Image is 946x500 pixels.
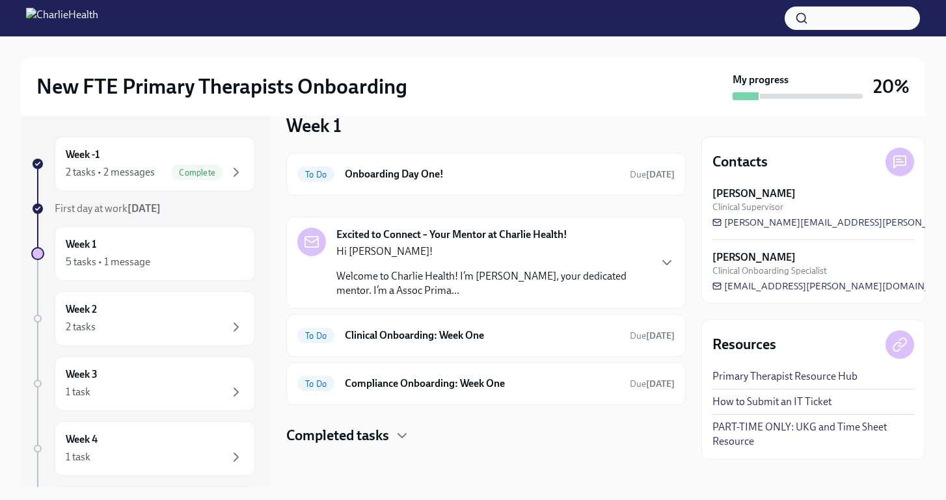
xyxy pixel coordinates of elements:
[66,165,155,179] div: 2 tasks • 2 messages
[712,395,831,409] a: How to Submit an IT Ticket
[336,228,567,242] strong: Excited to Connect – Your Mentor at Charlie Health!
[733,73,789,87] strong: My progress
[66,320,96,334] div: 2 tasks
[31,356,255,411] a: Week 31 task
[297,170,334,179] span: To Do
[31,137,255,191] a: Week -12 tasks • 2 messagesComplete
[345,328,619,343] h6: Clinical Onboarding: Week One
[712,152,768,172] h4: Contacts
[66,237,96,252] h6: Week 1
[55,202,161,215] span: First day at work
[345,376,619,391] h6: Compliance Onboarding: Week One
[66,367,98,382] h6: Week 3
[286,426,686,445] div: Completed tasks
[128,202,161,215] strong: [DATE]
[66,432,98,447] h6: Week 4
[646,378,675,389] strong: [DATE]
[646,330,675,341] strong: [DATE]
[297,325,675,346] a: To DoClinical Onboarding: Week OneDue[DATE]
[66,302,97,317] h6: Week 2
[31,226,255,281] a: Week 15 tasks • 1 message
[286,426,389,445] h4: Completed tasks
[66,385,90,399] div: 1 task
[66,255,150,269] div: 5 tasks • 1 message
[297,331,334,341] span: To Do
[26,8,98,29] img: CharlieHealth
[66,148,100,162] h6: Week -1
[31,291,255,346] a: Week 22 tasks
[712,420,914,449] a: PART-TIME ONLY: UKG and Time Sheet Resource
[712,369,858,384] a: Primary Therapist Resource Hub
[297,379,334,389] span: To Do
[873,75,910,98] h3: 20%
[336,269,649,298] p: Welcome to Charlie Health! I’m [PERSON_NAME], your dedicated mentor. I’m a Assoc Prima...
[712,265,827,277] span: Clinical Onboarding Specialist
[345,167,619,181] h6: Onboarding Day One!
[712,201,783,213] span: Clinical Supervisor
[646,169,675,180] strong: [DATE]
[630,378,675,389] span: Due
[336,244,649,259] p: Hi [PERSON_NAME]!
[31,202,255,216] a: First day at work[DATE]
[31,421,255,476] a: Week 41 task
[630,168,675,181] span: October 9th, 2025 10:00
[630,330,675,341] span: Due
[712,250,796,265] strong: [PERSON_NAME]
[171,168,223,178] span: Complete
[297,373,675,394] a: To DoCompliance Onboarding: Week OneDue[DATE]
[630,330,675,342] span: October 13th, 2025 10:00
[712,187,796,201] strong: [PERSON_NAME]
[297,164,675,185] a: To DoOnboarding Day One!Due[DATE]
[630,169,675,180] span: Due
[36,73,407,99] h2: New FTE Primary Therapists Onboarding
[630,378,675,390] span: October 13th, 2025 10:00
[66,450,90,464] div: 1 task
[286,114,342,137] h3: Week 1
[712,335,776,354] h4: Resources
